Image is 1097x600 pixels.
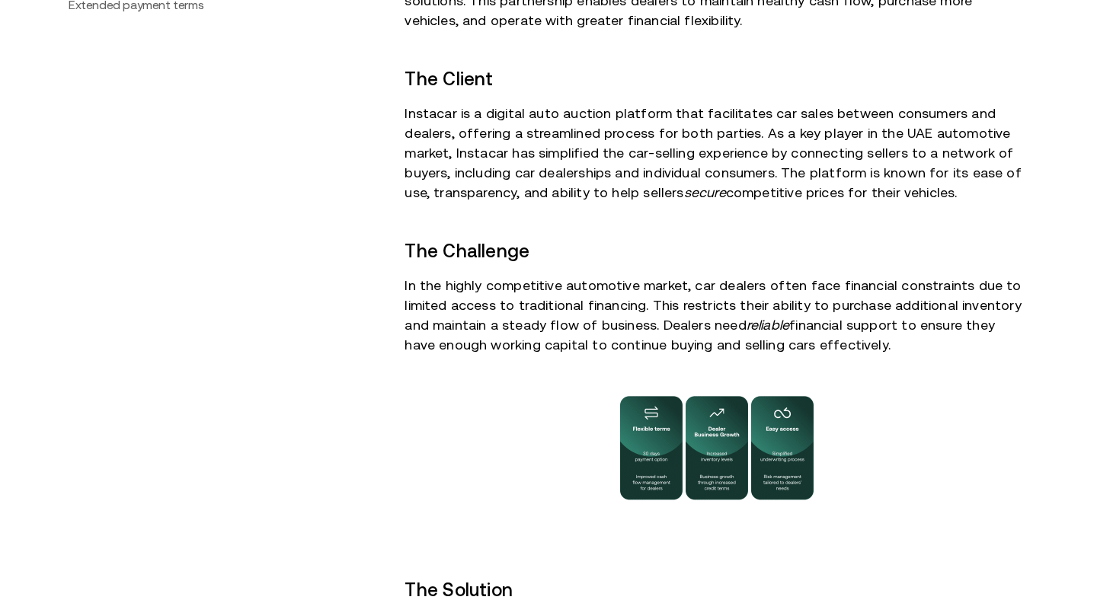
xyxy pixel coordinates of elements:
strong: The Solution [405,579,513,600]
em: reliable [747,317,789,333]
strong: The Client [405,69,493,89]
em: secure [684,184,726,200]
p: In the highly competitive automotive market, car dealers often face financial constraints due to ... [405,276,1028,355]
strong: The Challenge [405,241,529,261]
p: Instacar is a digital auto auction platform that facilitates car sales between consumers and deal... [405,104,1028,203]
